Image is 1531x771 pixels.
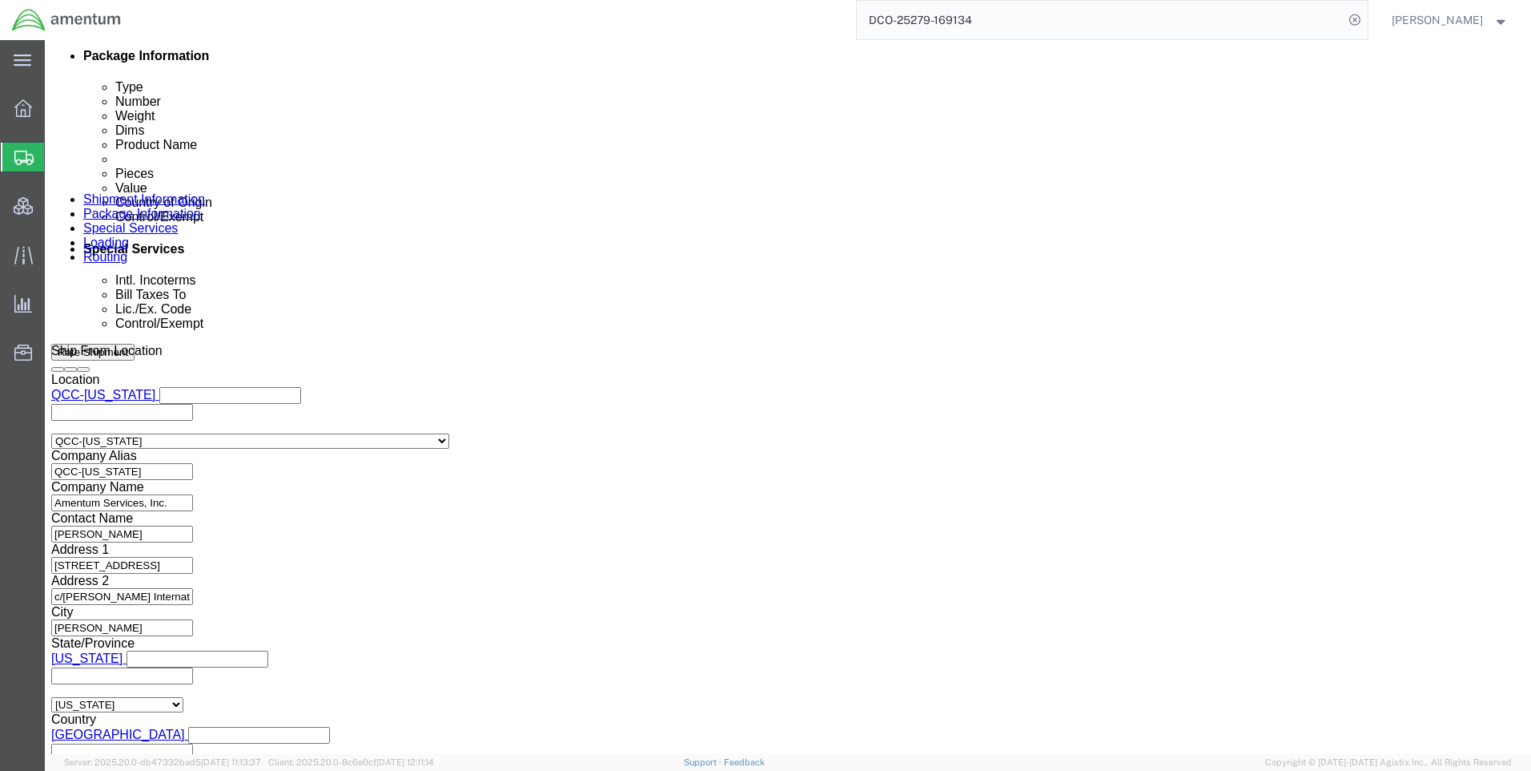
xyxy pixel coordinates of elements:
button: [PERSON_NAME] [1391,10,1509,30]
input: Search for shipment number, reference number [857,1,1344,39]
iframe: FS Legacy Container [45,40,1531,754]
span: Server: 2025.20.0-db47332bad5 [64,757,261,767]
a: Feedback [724,757,765,767]
span: [DATE] 12:11:14 [376,757,434,767]
span: [DATE] 11:13:37 [201,757,261,767]
img: logo [11,8,122,32]
span: Copyright © [DATE]-[DATE] Agistix Inc., All Rights Reserved [1265,756,1512,769]
span: Ray Cheatteam [1392,11,1483,29]
span: Client: 2025.20.0-8c6e0cf [268,757,434,767]
a: Support [684,757,724,767]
